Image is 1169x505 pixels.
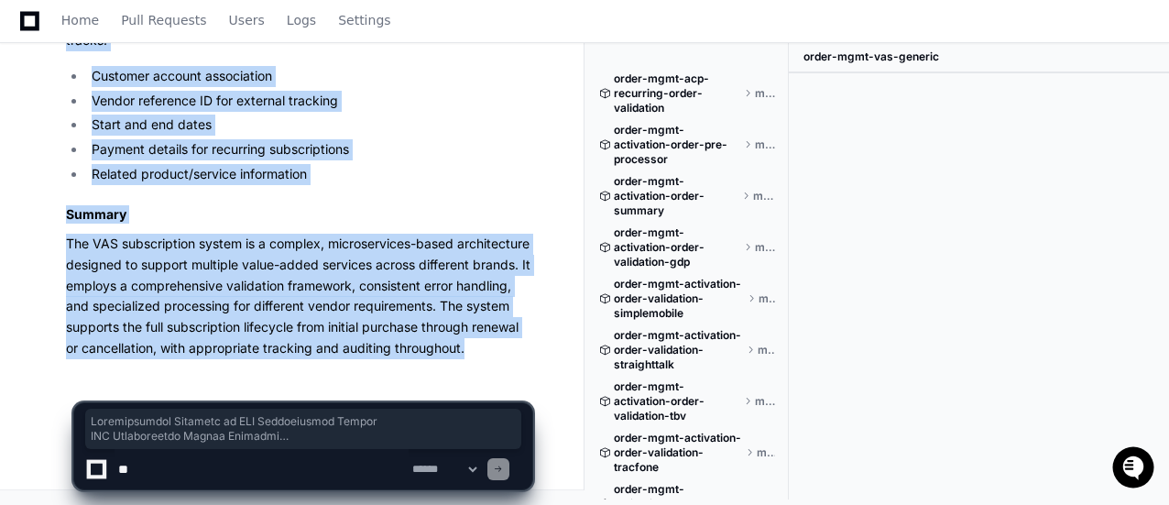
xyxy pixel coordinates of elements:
p: The VAS subscription system is a complex, microservices-based architecture designed to support mu... [66,234,532,359]
li: Related product/service information [86,164,532,185]
span: • [152,245,158,259]
span: Logs [287,15,316,26]
span: Loremipsumdol Sitametc ad ELI Seddoeiusmod Tempor INC Utlaboreetdo Magnaa Enimadmi Venia-Quisn Ex... [91,414,516,444]
span: master [759,291,776,306]
img: PlayerZero [18,17,55,54]
span: order-mgmt-activation-order-validation-simplemobile [614,277,744,321]
img: 1736555170064-99ba0984-63c1-480f-8ee9-699278ef63ed [18,136,51,169]
span: master [755,86,775,101]
button: See all [284,195,333,217]
span: Pull Requests [121,15,206,26]
li: Payment details for recurring subscriptions [86,139,532,160]
span: Home [61,15,99,26]
div: Welcome [18,72,333,102]
span: master [755,240,775,255]
span: order-mgmt-activation-order-validation-gdp [614,225,740,269]
span: [PERSON_NAME] [57,245,148,259]
span: [DATE] [162,245,200,259]
img: Sai Kiran Gundala [18,227,48,257]
span: order-mgmt-vas-generic [803,49,939,64]
li: Customer account association [86,66,532,87]
span: Users [229,15,265,26]
div: Start new chat [62,136,300,154]
span: order-mgmt-activation-order-validation-straighttalk [614,328,743,372]
div: Past conversations [18,199,123,214]
li: Start and end dates [86,115,532,136]
span: master [755,137,775,152]
div: We're available if you need us! [62,154,232,169]
span: master [753,189,775,203]
span: order-mgmt-activation-order-pre-processor [614,123,740,167]
button: Start new chat [311,141,333,163]
li: Vendor reference ID for external tracking [86,91,532,112]
span: Settings [338,15,390,26]
a: Powered byPylon [129,285,222,300]
span: order-mgmt-acp-recurring-order-validation [614,71,740,115]
iframe: Open customer support [1110,445,1160,494]
span: order-mgmt-activation-order-summary [614,174,738,218]
span: Pylon [182,286,222,300]
h2: Summary [66,205,532,224]
span: master [758,343,775,357]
